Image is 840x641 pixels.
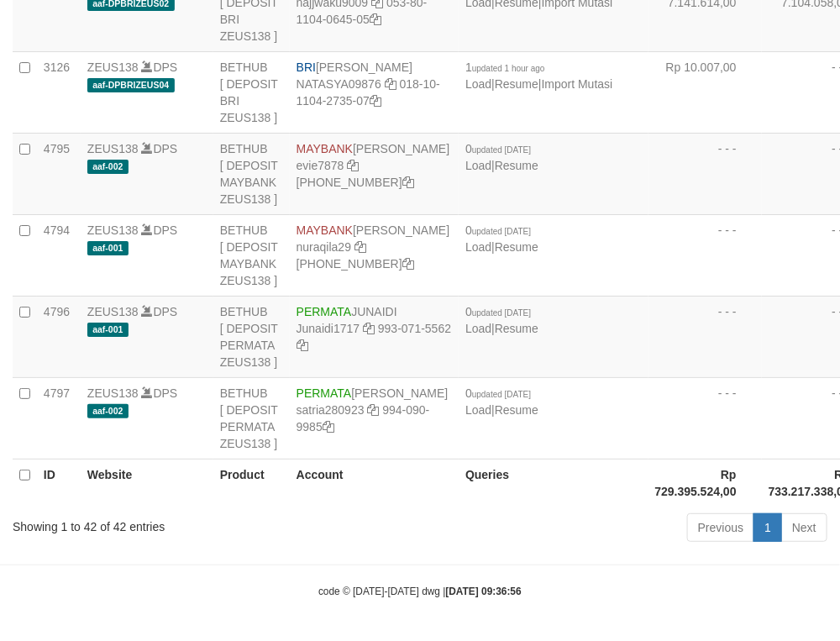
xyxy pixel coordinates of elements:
span: | [465,142,538,172]
span: updated [DATE] [472,308,531,318]
span: aaf-DPBRIZEUS04 [87,78,175,92]
th: Queries [459,459,648,507]
a: ZEUS138 [87,386,139,400]
td: Rp 10.007,00 [648,51,762,133]
span: MAYBANK [297,142,353,155]
a: Load [465,159,491,172]
a: Copy evie7878 to clipboard [347,159,359,172]
span: | [465,223,538,254]
span: PERMATA [297,386,352,400]
a: Copy satria280923 to clipboard [368,403,380,417]
td: BETHUB [ DEPOSIT PERMATA ZEUS138 ] [213,296,290,377]
td: 4796 [37,296,81,377]
th: ID [37,459,81,507]
span: | | [465,60,612,91]
span: PERMATA [297,305,352,318]
a: ZEUS138 [87,305,139,318]
a: Resume [495,159,538,172]
a: 1 [753,513,782,542]
a: ZEUS138 [87,223,139,237]
a: NATASYA09876 [297,77,381,91]
a: Copy nuraqila29 to clipboard [354,240,366,254]
a: Previous [687,513,754,542]
td: BETHUB [ DEPOSIT MAYBANK ZEUS138 ] [213,133,290,214]
a: Resume [495,322,538,335]
td: 3126 [37,51,81,133]
span: 0 [465,386,531,400]
a: Copy 053801104064505 to clipboard [370,13,381,26]
a: Load [465,240,491,254]
span: aaf-001 [87,323,129,337]
a: Resume [495,240,538,254]
span: aaf-002 [87,404,129,418]
span: | [465,386,538,417]
a: Resume [495,403,538,417]
td: [PERSON_NAME] 018-10-1104-2735-07 [290,51,459,133]
small: code © [DATE]-[DATE] dwg | [318,586,522,597]
td: - - - [648,377,762,459]
span: updated 1 hour ago [472,64,545,73]
a: Load [465,322,491,335]
td: BETHUB [ DEPOSIT MAYBANK ZEUS138 ] [213,214,290,296]
span: | [465,305,538,335]
td: DPS [81,214,213,296]
th: Website [81,459,213,507]
th: Rp 729.395.524,00 [648,459,762,507]
a: Load [465,403,491,417]
a: Copy 8743968600 to clipboard [402,257,414,271]
td: 4797 [37,377,81,459]
span: BRI [297,60,316,74]
strong: [DATE] 09:36:56 [446,586,522,597]
td: DPS [81,133,213,214]
td: JUNAIDI 993-071-5562 [290,296,459,377]
span: updated [DATE] [472,390,531,399]
a: Load [465,77,491,91]
a: ZEUS138 [87,60,139,74]
span: aaf-001 [87,241,129,255]
td: - - - [648,214,762,296]
a: Copy NATASYA09876 to clipboard [385,77,396,91]
td: DPS [81,296,213,377]
td: [PERSON_NAME] 994-090-9985 [290,377,459,459]
a: Next [781,513,827,542]
span: MAYBANK [297,223,353,237]
a: Copy 9940909985 to clipboard [323,420,334,433]
td: 4794 [37,214,81,296]
a: Resume [495,77,538,91]
span: 0 [465,142,531,155]
th: Product [213,459,290,507]
td: - - - [648,133,762,214]
span: updated [DATE] [472,145,531,155]
td: BETHUB [ DEPOSIT PERMATA ZEUS138 ] [213,377,290,459]
a: Junaidi1717 [297,322,360,335]
div: Showing 1 to 42 of 42 entries [13,512,338,535]
a: evie7878 [297,159,344,172]
a: Copy 9930715562 to clipboard [297,339,308,352]
a: nuraqila29 [297,240,351,254]
span: 0 [465,305,531,318]
th: Account [290,459,459,507]
span: 0 [465,223,531,237]
td: BETHUB [ DEPOSIT BRI ZEUS138 ] [213,51,290,133]
a: satria280923 [297,403,365,417]
span: updated [DATE] [472,227,531,236]
td: [PERSON_NAME] [PHONE_NUMBER] [290,133,459,214]
td: [PERSON_NAME] [PHONE_NUMBER] [290,214,459,296]
td: 4795 [37,133,81,214]
a: Copy 8004940100 to clipboard [402,176,414,189]
td: DPS [81,51,213,133]
span: aaf-002 [87,160,129,174]
a: Copy 018101104273507 to clipboard [370,94,381,108]
a: Copy Junaidi1717 to clipboard [363,322,375,335]
span: 1 [465,60,545,74]
a: ZEUS138 [87,142,139,155]
td: DPS [81,377,213,459]
td: - - - [648,296,762,377]
a: Import Mutasi [542,77,613,91]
